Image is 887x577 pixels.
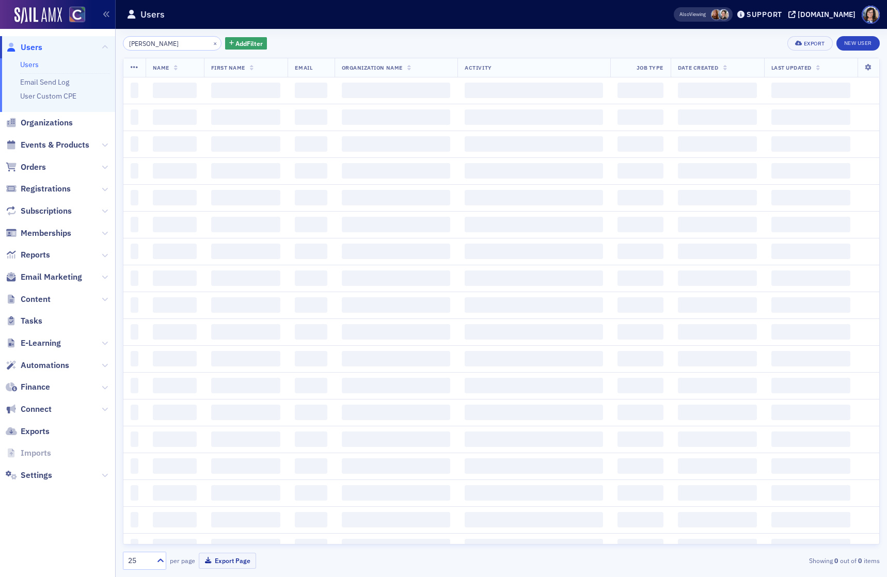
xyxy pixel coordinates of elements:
[295,136,327,152] span: ‌
[295,109,327,125] span: ‌
[153,270,197,286] span: ‌
[617,109,663,125] span: ‌
[718,9,729,20] span: Pamela Galey-Coleman
[295,378,327,393] span: ‌
[211,163,281,179] span: ‌
[678,83,757,98] span: ‌
[678,431,757,447] span: ‌
[21,271,82,283] span: Email Marketing
[771,431,850,447] span: ‌
[771,405,850,420] span: ‌
[131,512,138,527] span: ‌
[69,7,85,23] img: SailAMX
[211,64,245,71] span: First Name
[153,539,197,554] span: ‌
[678,485,757,501] span: ‌
[6,42,42,53] a: Users
[798,10,856,19] div: [DOMAIN_NAME]
[678,405,757,420] span: ‌
[211,217,281,232] span: ‌
[679,11,689,18] div: Also
[131,351,138,366] span: ‌
[6,426,50,437] a: Exports
[617,244,663,259] span: ‌
[153,109,197,125] span: ‌
[6,228,71,239] a: Memberships
[140,8,165,21] h1: Users
[678,163,757,179] span: ‌
[6,183,71,195] a: Registrations
[153,378,197,393] span: ‌
[21,42,42,53] span: Users
[131,190,138,205] span: ‌
[342,378,451,393] span: ‌
[153,485,197,501] span: ‌
[131,405,138,420] span: ‌
[295,190,327,205] span: ‌
[153,244,197,259] span: ‌
[62,7,85,24] a: View Homepage
[771,297,850,313] span: ‌
[131,297,138,313] span: ‌
[617,458,663,474] span: ‌
[465,217,603,232] span: ‌
[465,64,492,71] span: Activity
[211,405,281,420] span: ‌
[295,351,327,366] span: ‌
[225,37,267,50] button: AddFilter
[153,64,169,71] span: Name
[465,512,603,527] span: ‌
[678,539,757,554] span: ‌
[617,485,663,501] span: ‌
[6,139,89,151] a: Events & Products
[153,431,197,447] span: ‌
[131,485,138,501] span: ‌
[211,83,281,98] span: ‌
[131,109,138,125] span: ‌
[153,136,197,152] span: ‌
[771,270,850,286] span: ‌
[465,190,603,205] span: ‌
[342,297,451,313] span: ‌
[21,117,73,129] span: Organizations
[21,183,71,195] span: Registrations
[771,378,850,393] span: ‌
[21,315,42,327] span: Tasks
[20,77,69,87] a: Email Send Log
[21,404,52,415] span: Connect
[131,136,138,152] span: ‌
[21,447,51,459] span: Imports
[678,512,757,527] span: ‌
[153,351,197,366] span: ‌
[617,217,663,232] span: ‌
[465,244,603,259] span: ‌
[6,447,51,459] a: Imports
[771,485,850,501] span: ‌
[342,244,451,259] span: ‌
[617,324,663,340] span: ‌
[14,7,62,24] a: SailAMX
[211,485,281,501] span: ‌
[465,324,603,340] span: ‌
[131,270,138,286] span: ‌
[131,324,138,340] span: ‌
[771,109,850,125] span: ‌
[771,351,850,366] span: ‌
[20,91,76,101] a: User Custom CPE
[747,10,782,19] div: Support
[6,205,72,217] a: Subscriptions
[6,117,73,129] a: Organizations
[617,512,663,527] span: ‌
[6,294,51,305] a: Content
[6,360,69,371] a: Automations
[211,324,281,340] span: ‌
[342,83,451,98] span: ‌
[465,297,603,313] span: ‌
[342,512,451,527] span: ‌
[131,378,138,393] span: ‌
[771,217,850,232] span: ‌
[771,64,812,71] span: Last Updated
[153,324,197,340] span: ‌
[771,244,850,259] span: ‌
[123,36,221,51] input: Search…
